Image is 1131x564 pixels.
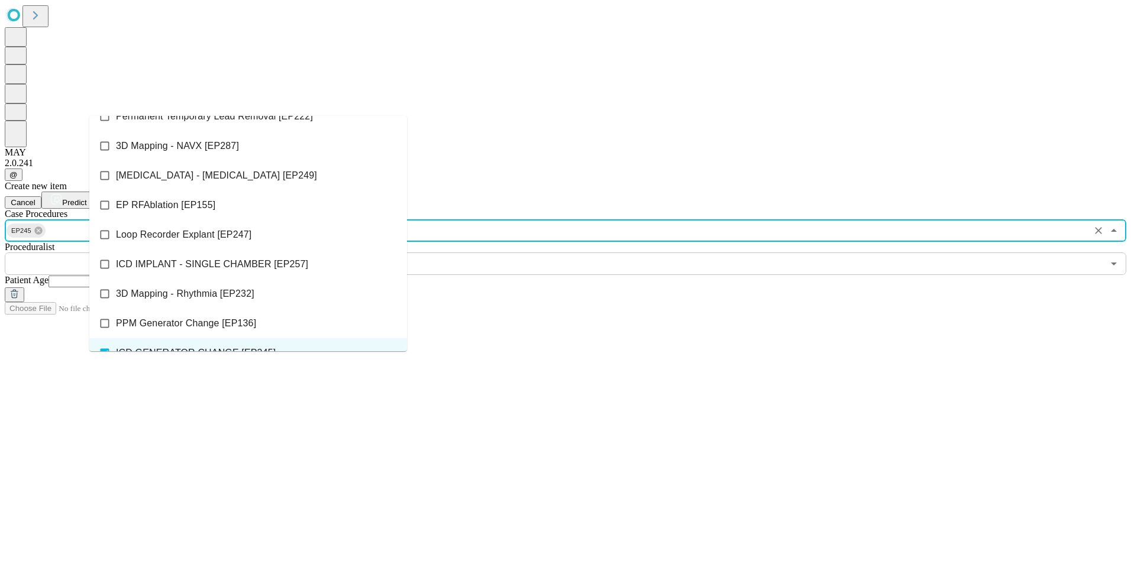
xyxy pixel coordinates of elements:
[116,109,313,124] span: Permanent Temporary Lead Removal [EP222]
[1106,222,1122,239] button: Close
[116,139,239,153] span: 3D Mapping - NAVX [EP287]
[7,223,46,238] div: EP245
[5,196,41,209] button: Cancel
[5,275,49,285] span: Patient Age
[5,181,67,191] span: Create new item
[5,242,54,252] span: Proceduralist
[116,346,276,360] span: ICD GENERATOR CHANGE [EP245]
[1090,222,1107,239] button: Clear
[5,168,22,181] button: @
[7,224,36,238] span: EP245
[116,257,308,271] span: ICD IMPLANT - SINGLE CHAMBER [EP257]
[5,209,67,219] span: Scheduled Procedure
[5,158,1126,168] div: 2.0.241
[41,192,96,209] button: Predict
[116,287,254,301] span: 3D Mapping - Rhythmia [EP232]
[1106,255,1122,272] button: Open
[9,170,18,179] span: @
[116,316,256,330] span: PPM Generator Change [EP136]
[116,228,251,242] span: Loop Recorder Explant [EP247]
[5,147,1126,158] div: MAY
[116,168,317,183] span: [MEDICAL_DATA] - [MEDICAL_DATA] [EP249]
[116,198,215,212] span: EP RFAblation [EP155]
[11,198,35,207] span: Cancel
[62,198,86,207] span: Predict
